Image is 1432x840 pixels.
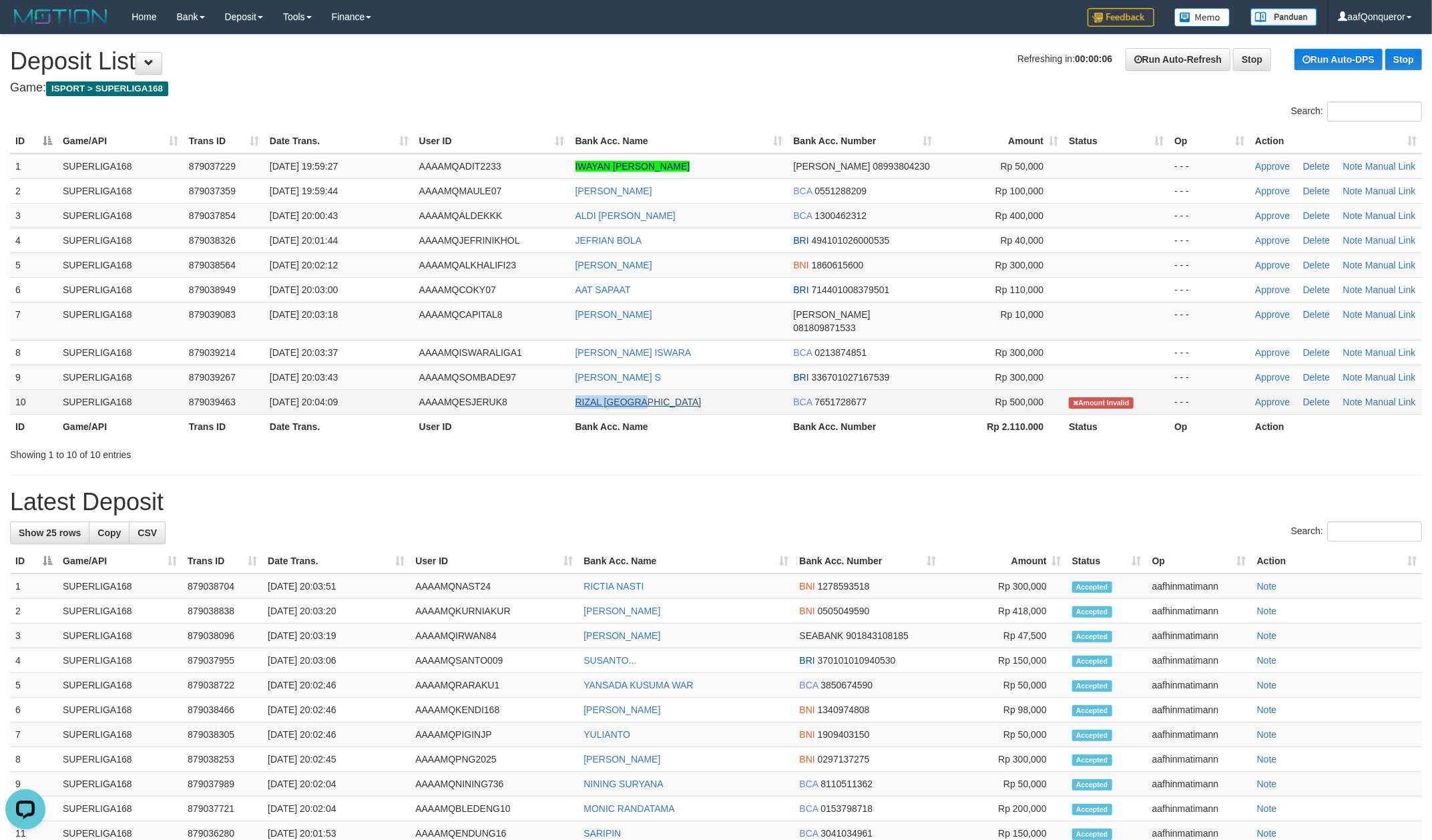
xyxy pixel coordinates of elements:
[995,347,1043,358] span: Rp 300,000
[1017,53,1112,64] span: Refreshing in:
[270,260,338,270] span: [DATE] 20:02:12
[575,284,631,295] a: AAT SAPAAT
[10,129,57,154] th: ID: activate to sort column descending
[1001,161,1044,172] span: Rp 50,000
[1250,8,1317,26] img: panduan.png
[264,414,414,439] th: Date Trans.
[10,648,57,673] td: 4
[1303,309,1330,320] a: Delete
[1303,235,1330,246] a: Delete
[419,284,496,295] span: AAAAMQCOKY07
[10,154,57,179] td: 1
[1255,161,1290,172] a: Approve
[1001,309,1044,320] span: Rp 10,000
[184,129,264,154] th: Trans ID: activate to sort column ascending
[1343,372,1363,383] a: Note
[1250,129,1422,154] th: Action: activate to sort column ascending
[583,754,660,765] a: [PERSON_NAME]
[1257,803,1277,814] a: Note
[189,372,236,383] span: 879039267
[1365,284,1416,295] a: Manual Link
[1075,53,1112,64] strong: 00:00:06
[270,161,338,172] span: [DATE] 19:59:27
[1169,340,1250,365] td: - - -
[793,372,808,383] span: BRI
[937,129,1063,154] th: Amount: activate to sort column ascending
[1147,648,1252,673] td: aafhinmatimann
[270,397,338,407] span: [DATE] 20:04:09
[410,698,578,722] td: AAAAMQKENDI168
[414,414,570,439] th: User ID
[800,729,815,740] span: BNI
[10,277,57,302] td: 6
[57,414,184,439] th: Game/API
[575,210,676,221] a: ALDI [PERSON_NAME]
[793,210,812,221] span: BCA
[575,260,652,270] a: [PERSON_NAME]
[1343,186,1363,196] a: Note
[189,235,236,246] span: 879038326
[1327,521,1422,542] input: Search:
[793,235,808,246] span: BRI
[1255,260,1290,270] a: Approve
[57,574,182,599] td: SUPERLIGA168
[57,624,182,648] td: SUPERLIGA168
[57,698,182,722] td: SUPERLIGA168
[570,414,788,439] th: Bank Acc. Name
[138,528,157,538] span: CSV
[189,210,236,221] span: 879037854
[10,203,57,228] td: 3
[89,521,130,544] a: Copy
[583,803,674,814] a: MONIC RANDATAMA
[1257,581,1277,592] a: Note
[1067,549,1147,574] th: Status: activate to sort column ascending
[583,828,621,839] a: SARIPIN
[189,260,236,270] span: 879038564
[583,606,660,616] a: [PERSON_NAME]
[10,81,1422,95] h4: Game:
[1252,549,1422,574] th: Action: activate to sort column ascending
[793,186,812,196] span: BCA
[10,549,57,574] th: ID: activate to sort column descending
[818,729,870,740] span: Copy 1909403150 to clipboard
[942,698,1067,722] td: Rp 98,000
[1343,161,1363,172] a: Note
[1255,186,1290,196] a: Approve
[57,178,184,203] td: SUPERLIGA168
[10,48,1422,75] h1: Deposit List
[410,648,578,673] td: AAAAMQSANTO009
[189,161,236,172] span: 879037229
[182,722,262,747] td: 879038305
[1147,624,1252,648] td: aafhinmatimann
[583,680,693,690] a: YANSADA KUSUMA WAR
[262,549,410,574] th: Date Trans.: activate to sort column ascending
[793,161,870,172] span: [PERSON_NAME]
[1088,8,1154,27] img: Feedback.jpg
[583,779,663,789] a: NINING SURYANA
[182,549,262,574] th: Trans ID: activate to sort column ascending
[812,372,890,383] span: Copy 336701027167539 to clipboard
[793,323,855,333] span: Copy 081809871533 to clipboard
[57,228,184,252] td: SUPERLIGA168
[793,260,808,270] span: BNI
[1257,704,1277,715] a: Note
[788,414,937,439] th: Bank Acc. Number
[1072,730,1112,741] span: Accepted
[1294,49,1383,70] a: Run Auto-DPS
[1385,49,1422,70] a: Stop
[262,574,410,599] td: [DATE] 20:03:51
[820,680,873,690] span: Copy 3850674590 to clipboard
[1257,828,1277,839] a: Note
[1343,397,1363,407] a: Note
[57,722,182,747] td: SUPERLIGA168
[1257,630,1277,641] a: Note
[97,528,121,538] span: Copy
[1072,606,1112,618] span: Accepted
[1063,414,1169,439] th: Status
[10,599,57,624] td: 2
[818,581,870,592] span: Copy 1278593518 to clipboard
[57,599,182,624] td: SUPERLIGA168
[410,549,578,574] th: User ID: activate to sort column ascending
[419,309,503,320] span: AAAAMQCAPITAL8
[1343,284,1363,295] a: Note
